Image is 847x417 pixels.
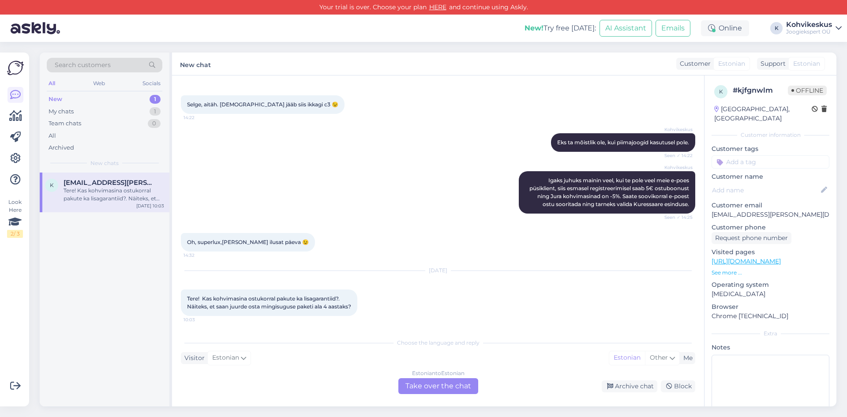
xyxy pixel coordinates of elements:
[525,23,596,34] div: Try free [DATE]:
[701,20,749,36] div: Online
[712,248,829,257] p: Visited pages
[600,20,652,37] button: AI Assistant
[602,380,657,392] div: Archive chat
[712,280,829,289] p: Operating system
[64,187,164,203] div: Tere! Kas kohvimasina ostukorral pakute ka lisagarantiid?. Näiteks, et saan juurde osta mingisugu...
[712,232,791,244] div: Request phone number
[656,20,690,37] button: Emails
[714,105,812,123] div: [GEOGRAPHIC_DATA], [GEOGRAPHIC_DATA]
[786,28,832,35] div: Joogiekspert OÜ
[712,131,829,139] div: Customer information
[91,78,107,89] div: Web
[712,223,829,232] p: Customer phone
[786,21,842,35] a: KohvikeskusJoogiekspert OÜ
[712,172,829,181] p: Customer name
[136,203,164,209] div: [DATE] 10:03
[55,60,111,70] span: Search customers
[49,119,81,128] div: Team chats
[412,369,465,377] div: Estonian to Estonian
[181,353,205,363] div: Visitor
[49,131,56,140] div: All
[529,177,690,207] span: Igaks juhuks mainin veel, kui te pole veel meie e-poes püsiklient, siis esmasel registreerimisel ...
[712,312,829,321] p: Chrome [TECHNICAL_ID]
[150,107,161,116] div: 1
[187,295,351,310] span: Tere! Kas kohvimasina ostukorral pakute ka lisagarantiid?. Näiteks, et saan juurde osta mingisugu...
[719,88,723,95] span: k
[712,257,781,265] a: [URL][DOMAIN_NAME]
[49,107,74,116] div: My chats
[187,101,338,108] span: Selge, aitäh. [DEMOGRAPHIC_DATA] jääb siis ikkagi c3 😉
[650,353,668,361] span: Other
[712,144,829,154] p: Customer tags
[7,230,23,238] div: 2 / 3
[184,114,217,121] span: 14:22
[90,159,119,167] span: New chats
[661,380,695,392] div: Block
[525,24,543,32] b: New!
[788,86,827,95] span: Offline
[786,21,832,28] div: Kohvikeskus
[49,143,74,152] div: Archived
[398,378,478,394] div: Take over the chat
[184,252,217,259] span: 14:32
[712,201,829,210] p: Customer email
[7,60,24,76] img: Askly Logo
[660,214,693,221] span: Seen ✓ 14:25
[187,239,309,245] span: Oh, superlux,[PERSON_NAME] ilusat päeva 😉
[660,126,693,133] span: Kohvikeskus
[181,267,695,274] div: [DATE]
[47,78,57,89] div: All
[712,210,829,219] p: [EMAIL_ADDRESS][PERSON_NAME][DOMAIN_NAME]
[712,330,829,338] div: Extra
[50,182,54,188] span: K
[712,155,829,169] input: Add a tag
[712,302,829,312] p: Browser
[733,85,788,96] div: # kjfgnwlm
[148,119,161,128] div: 0
[557,139,689,146] span: Eks ta mõistlik ole, kui piimajoogid kasutusel pole.
[793,59,820,68] span: Estonian
[141,78,162,89] div: Socials
[184,316,217,323] span: 10:03
[712,289,829,299] p: [MEDICAL_DATA]
[712,343,829,352] p: Notes
[757,59,786,68] div: Support
[427,3,449,11] a: HERE
[770,22,783,34] div: K
[660,164,693,171] span: Kohvikeskus
[7,198,23,238] div: Look Here
[609,351,645,364] div: Estonian
[712,185,819,195] input: Add name
[718,59,745,68] span: Estonian
[660,152,693,159] span: Seen ✓ 14:22
[712,269,829,277] p: See more ...
[676,59,711,68] div: Customer
[49,95,62,104] div: New
[64,179,155,187] span: Keidi.amberg@gmail.com
[150,95,161,104] div: 1
[181,339,695,347] div: Choose the language and reply
[212,353,239,363] span: Estonian
[680,353,693,363] div: Me
[180,58,211,70] label: New chat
